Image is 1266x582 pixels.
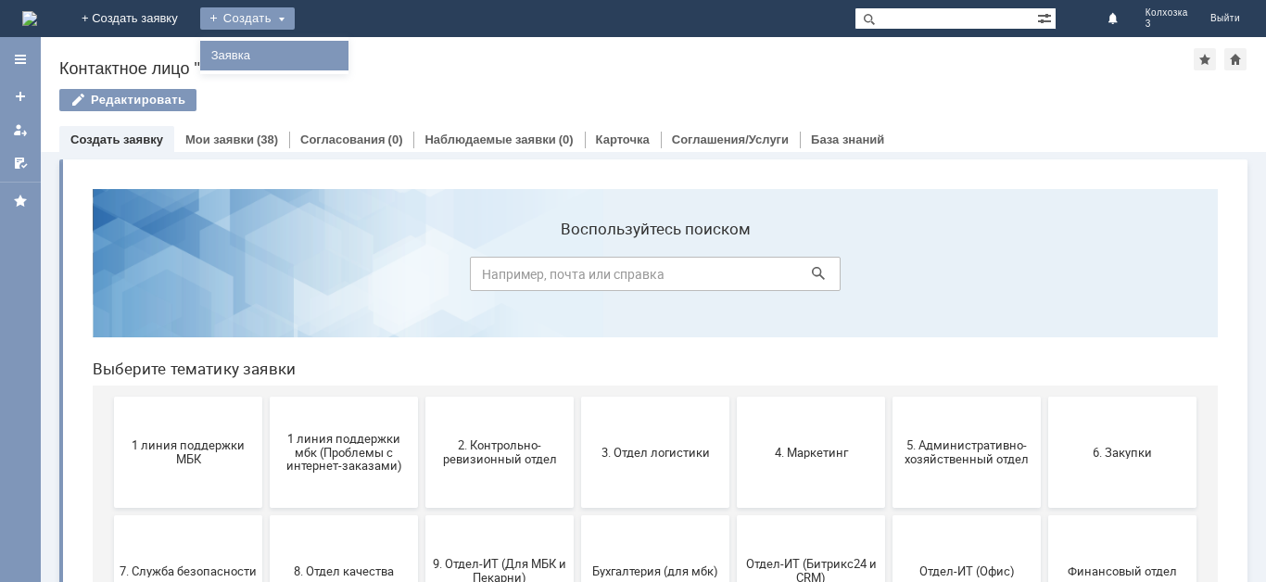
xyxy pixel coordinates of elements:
[503,460,652,571] button: не актуален
[976,271,1113,285] span: 6. Закупки
[22,11,37,26] img: logo
[424,133,555,146] a: Наблюдаемые заявки
[503,222,652,334] button: 3. Отдел логистики
[353,383,490,411] span: 9. Отдел-ИТ (Для МБК и Пекарни)
[192,341,340,452] button: 8. Отдел качества
[659,222,807,334] button: 4. Маркетинг
[204,44,345,67] a: Заявка
[348,341,496,452] button: 9. Отдел-ИТ (Для МБК и Пекарни)
[1194,48,1216,70] div: Добавить в избранное
[42,389,179,403] span: 7. Служба безопасности
[353,264,490,292] span: 2. Контрольно-ревизионный отдел
[672,133,789,146] a: Соглашения/Услуги
[22,11,37,26] a: Перейти на домашнюю страницу
[59,59,1194,78] div: Контактное лицо "Колхозка 3"
[200,7,295,30] div: Создать
[815,222,963,334] button: 5. Административно-хозяйственный отдел
[970,341,1119,452] button: Финансовый отдел
[300,133,386,146] a: Согласования
[976,389,1113,403] span: Финансовый отдел
[815,341,963,452] button: Отдел-ИТ (Офис)
[70,133,163,146] a: Создать заявку
[820,264,957,292] span: 5. Административно-хозяйственный отдел
[509,508,646,522] span: не актуален
[192,222,340,334] button: 1 линия поддержки мбк (Проблемы с интернет-заказами)
[197,257,335,298] span: 1 линия поддержки мбк (Проблемы с интернет-заказами)
[197,501,335,529] span: Это соглашение не активно!
[970,222,1119,334] button: 6. Закупки
[1224,48,1247,70] div: Сделать домашней страницей
[36,460,184,571] button: Франчайзинг
[659,341,807,452] button: Отдел-ИТ (Битрикс24 и CRM)
[348,460,496,571] button: [PERSON_NAME]. Услуги ИТ для МБК (оформляет L1)
[820,389,957,403] span: Отдел-ИТ (Офис)
[1037,8,1056,26] span: Расширенный поиск
[353,494,490,536] span: [PERSON_NAME]. Услуги ИТ для МБК (оформляет L1)
[1146,7,1188,19] span: Колхозка
[192,460,340,571] button: Это соглашение не активно!
[392,45,763,64] label: Воспользуйтесь поиском
[503,341,652,452] button: Бухгалтерия (для мбк)
[42,264,179,292] span: 1 линия поддержки МБК
[185,133,254,146] a: Мои заявки
[6,115,35,145] a: Мои заявки
[559,133,574,146] div: (0)
[388,133,403,146] div: (0)
[257,133,278,146] div: (38)
[596,133,650,146] a: Карточка
[392,82,763,117] input: Например, почта или справка
[509,389,646,403] span: Бухгалтерия (для мбк)
[665,271,802,285] span: 4. Маркетинг
[811,133,884,146] a: База знаний
[197,389,335,403] span: 8. Отдел качества
[1146,19,1188,30] span: 3
[6,82,35,111] a: Создать заявку
[36,341,184,452] button: 7. Служба безопасности
[36,222,184,334] button: 1 линия поддержки МБК
[665,383,802,411] span: Отдел-ИТ (Битрикс24 и CRM)
[15,185,1140,204] header: Выберите тематику заявки
[509,271,646,285] span: 3. Отдел логистики
[348,222,496,334] button: 2. Контрольно-ревизионный отдел
[42,508,179,522] span: Франчайзинг
[6,148,35,178] a: Мои согласования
